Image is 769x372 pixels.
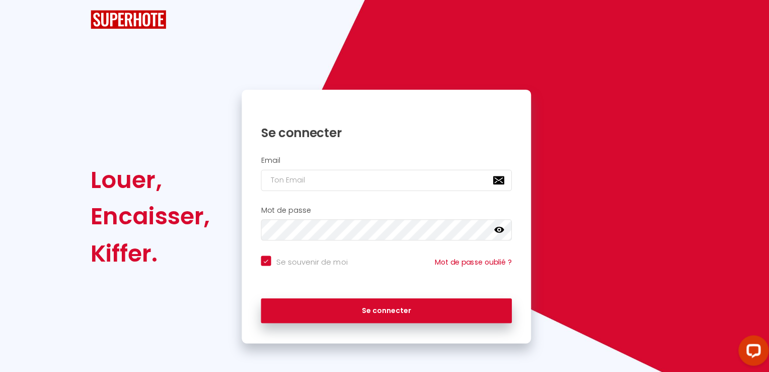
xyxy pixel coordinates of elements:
input: Ton Email [260,169,509,190]
div: Kiffer. [90,234,209,270]
button: Se connecter [260,297,509,322]
h2: Email [260,155,509,164]
a: Mot de passe oublié ? [433,256,509,266]
div: Encaisser, [90,197,209,233]
h1: Se connecter [260,125,509,140]
iframe: LiveChat chat widget [727,330,769,372]
img: SuperHote logo [90,10,166,29]
h2: Mot de passe [260,205,509,214]
div: Louer, [90,161,209,197]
